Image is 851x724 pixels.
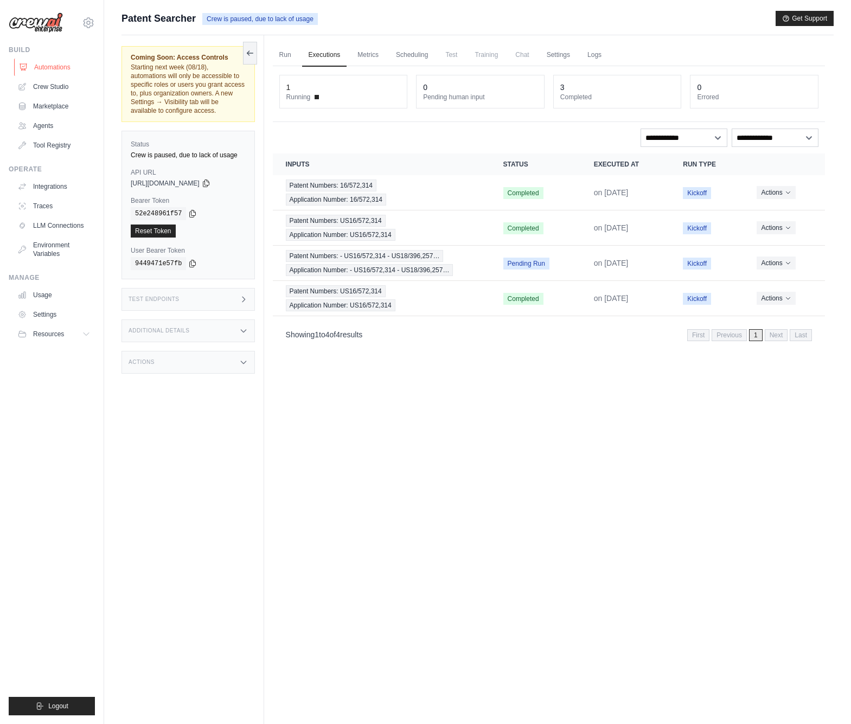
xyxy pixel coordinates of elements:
th: Run Type [670,153,744,175]
dt: Completed [560,93,675,101]
span: 1 [315,330,319,339]
span: Kickoff [683,293,711,305]
span: Pending Run [503,258,549,270]
span: 1 [749,329,763,341]
a: View execution details for Patent Numbers [286,250,477,276]
a: Crew Studio [13,78,95,95]
div: 1 [286,82,291,93]
div: 0 [423,82,427,93]
span: Chat is not available until the deployment is complete [509,44,535,66]
time: August 10, 2025 at 23:30 PDT [594,188,629,197]
a: Metrics [351,44,385,67]
span: Kickoff [683,222,711,234]
span: Next [765,329,788,341]
time: August 10, 2025 at 16:34 PDT [594,259,629,267]
a: Usage [13,286,95,304]
span: Test [439,44,464,66]
a: Automations [14,59,96,76]
button: Logout [9,697,95,715]
span: Resources [33,330,64,338]
span: Patent Searcher [121,11,196,26]
span: 4 [325,330,330,339]
nav: Pagination [273,321,825,348]
a: Run [273,44,298,67]
span: Last [790,329,812,341]
a: Reset Token [131,225,176,238]
dt: Pending human input [423,93,538,101]
time: August 10, 2025 at 16:36 PDT [594,223,629,232]
th: Status [490,153,581,175]
h3: Additional Details [129,328,189,334]
a: LLM Connections [13,217,95,234]
img: Logo [9,12,63,33]
p: Showing to of results [286,329,363,340]
div: Manage [9,273,95,282]
span: Completed [503,222,543,234]
span: Patent Numbers: US16/572,314 [286,285,386,297]
a: Scheduling [389,44,434,67]
label: Bearer Token [131,196,246,205]
span: 4 [336,330,340,339]
div: Build [9,46,95,54]
th: Inputs [273,153,490,175]
span: Crew is paused, due to lack of usage [202,13,318,25]
button: Actions for execution [757,221,795,234]
span: First [687,329,709,341]
dt: Errored [697,93,811,101]
div: Crew is paused, due to lack of usage [131,151,246,159]
span: [URL][DOMAIN_NAME] [131,179,200,188]
a: Marketplace [13,98,95,115]
span: Patent Numbers: 16/572,314 [286,180,376,191]
button: Resources [13,325,95,343]
span: Application Number: - US16/572,314 - US18/396,257… [286,264,453,276]
a: View execution details for Patent Numbers [286,180,477,206]
label: User Bearer Token [131,246,246,255]
code: 52e248961f57 [131,207,186,220]
h3: Test Endpoints [129,296,180,303]
span: Kickoff [683,187,711,199]
time: August 10, 2025 at 16:34 PDT [594,294,629,303]
nav: Pagination [687,329,812,341]
div: Operate [9,165,95,174]
span: Patent Numbers: - US16/572,314 - US18/396,257… [286,250,444,262]
span: Application Number: US16/572,314 [286,229,395,241]
span: Training is not available until the deployment is complete [468,44,504,66]
span: Starting next week (08/18), automations will only be accessible to specific roles or users you gr... [131,63,245,114]
span: Completed [503,293,543,305]
span: Application Number: 16/572,314 [286,194,386,206]
span: Previous [712,329,747,341]
a: Integrations [13,178,95,195]
span: Coming Soon: Access Controls [131,53,246,62]
a: Executions [302,44,347,67]
button: Actions for execution [757,257,795,270]
span: Patent Numbers: US16/572,314 [286,215,386,227]
span: Running [286,93,311,101]
section: Crew executions table [273,153,825,348]
code: 9449471e57fb [131,257,186,270]
button: Get Support [776,11,834,26]
div: 3 [560,82,565,93]
a: Environment Variables [13,236,95,262]
a: Tool Registry [13,137,95,154]
a: Logs [581,44,608,67]
span: Kickoff [683,258,711,270]
label: Status [131,140,246,149]
span: Application Number: US16/572,314 [286,299,395,311]
th: Executed at [581,153,670,175]
a: Settings [13,306,95,323]
label: API URL [131,168,246,177]
a: View execution details for Patent Numbers [286,285,477,311]
a: View execution details for Patent Numbers [286,215,477,241]
span: Completed [503,187,543,199]
h3: Actions [129,359,155,366]
div: 0 [697,82,701,93]
span: Logout [48,702,68,710]
a: Traces [13,197,95,215]
a: Settings [540,44,577,67]
button: Actions for execution [757,186,795,199]
a: Agents [13,117,95,134]
button: Actions for execution [757,292,795,305]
